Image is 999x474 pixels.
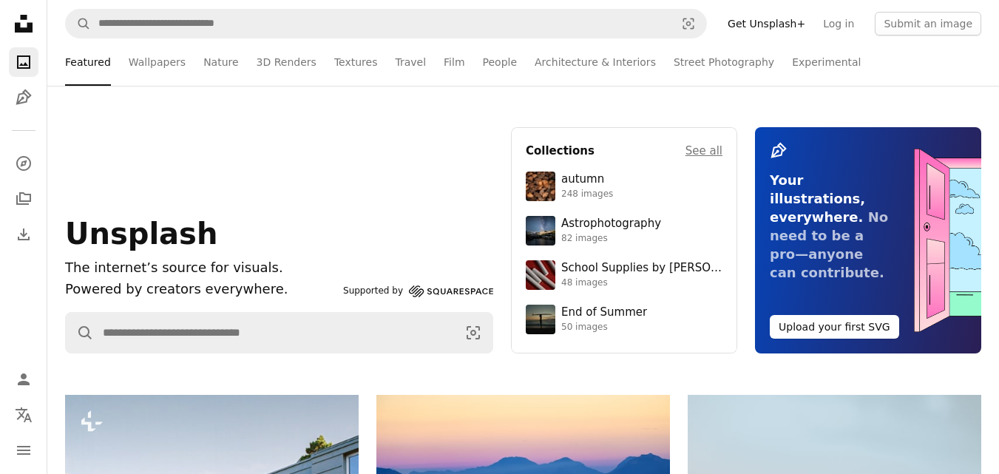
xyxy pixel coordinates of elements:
a: Nature [203,38,238,86]
a: Explore [9,149,38,178]
img: photo-1538592487700-be96de73306f [526,216,555,246]
div: 248 images [561,189,613,200]
button: Menu [9,436,38,465]
a: Textures [334,38,378,86]
a: 3D Renders [257,38,316,86]
button: Upload your first SVG [770,315,899,339]
button: Search Unsplash [66,313,94,353]
form: Find visuals sitewide [65,9,707,38]
span: Your illustrations, everywhere. [770,172,865,225]
button: Visual search [671,10,706,38]
a: Log in / Sign up [9,365,38,394]
button: Language [9,400,38,430]
a: autumn248 images [526,172,722,201]
a: People [483,38,518,86]
div: autumn [561,172,613,187]
a: Download History [9,220,38,249]
button: Search Unsplash [66,10,91,38]
a: Experimental [792,38,861,86]
img: premium_photo-1715107534993-67196b65cde7 [526,260,555,290]
form: Find visuals sitewide [65,312,493,353]
a: Travel [395,38,426,86]
a: Illustrations [9,83,38,112]
div: School Supplies by [PERSON_NAME] [561,261,722,276]
a: End of Summer50 images [526,305,722,334]
p: Powered by creators everywhere. [65,279,337,300]
img: photo-1637983927634-619de4ccecac [526,172,555,201]
div: 82 images [561,233,661,245]
div: Astrophotography [561,217,661,231]
a: Photos [9,47,38,77]
div: 50 images [561,322,647,334]
a: Log in [814,12,863,35]
a: Astrophotography82 images [526,216,722,246]
h4: Collections [526,142,595,160]
img: premium_photo-1754398386796-ea3dec2a6302 [526,305,555,334]
span: Unsplash [65,217,217,251]
div: End of Summer [561,305,647,320]
button: Visual search [454,313,492,353]
a: Supported by [343,282,493,300]
a: Street Photography [674,38,774,86]
a: Home — Unsplash [9,9,38,41]
h1: The internet’s source for visuals. [65,257,337,279]
a: Architecture & Interiors [535,38,656,86]
a: Collections [9,184,38,214]
a: Get Unsplash+ [719,12,814,35]
div: 48 images [561,277,722,289]
a: See all [685,142,722,160]
button: Submit an image [875,12,981,35]
a: Film [444,38,464,86]
a: School Supplies by [PERSON_NAME]48 images [526,260,722,290]
a: Wallpapers [129,38,186,86]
